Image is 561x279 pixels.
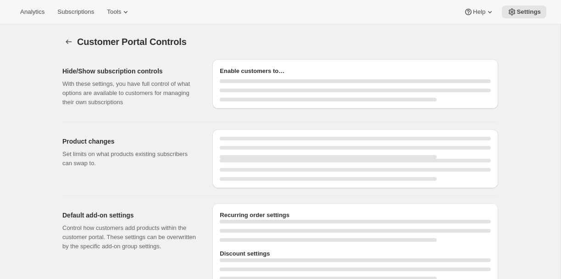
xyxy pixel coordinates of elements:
h2: Enable customers to… [220,67,491,76]
span: Settings [517,8,541,16]
button: Settings [502,6,546,18]
h2: Discount settings [220,249,491,258]
span: Help [473,8,485,16]
span: Analytics [20,8,44,16]
h2: Recurring order settings [220,211,491,220]
span: Tools [107,8,121,16]
button: Help [458,6,500,18]
button: Settings [62,35,75,48]
button: Tools [101,6,136,18]
span: Subscriptions [57,8,94,16]
h2: Hide/Show subscription controls [62,67,198,76]
span: Customer Portal Controls [77,37,187,47]
button: Analytics [15,6,50,18]
p: With these settings, you have full control of what options are available to customers for managin... [62,79,198,107]
h2: Default add-on settings [62,211,198,220]
button: Subscriptions [52,6,100,18]
h2: Product changes [62,137,198,146]
p: Set limits on what products existing subscribers can swap to. [62,150,198,168]
p: Control how customers add products within the customer portal. These settings can be overwritten ... [62,223,198,251]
